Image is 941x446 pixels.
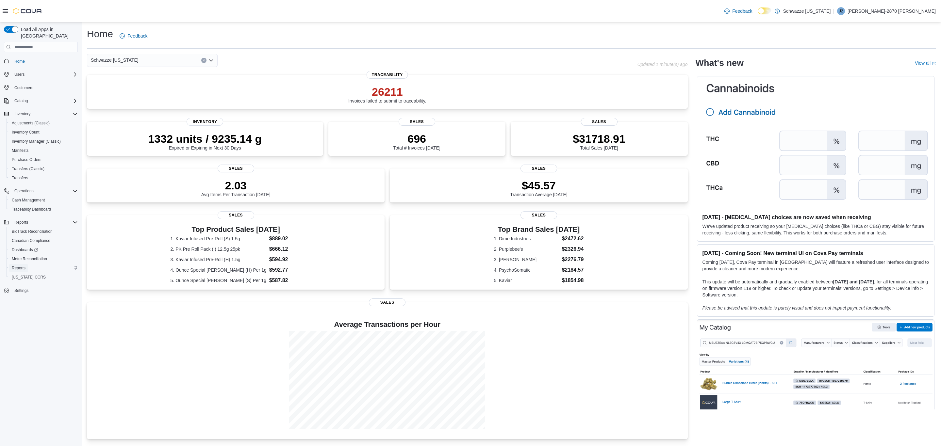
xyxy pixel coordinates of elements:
h3: Top Product Sales [DATE] [171,226,301,233]
h1: Home [87,27,113,40]
span: Inventory Manager (Classic) [12,139,61,144]
p: Coming [DATE], Cova Pay terminal in [GEOGRAPHIC_DATA] will feature a refreshed user interface des... [702,259,929,272]
dt: 1. Dime Industries [494,235,559,242]
span: Inventory Manager (Classic) [9,137,78,145]
dt: 3. [PERSON_NAME] [494,256,559,263]
span: BioTrack Reconciliation [9,228,78,235]
button: Manifests [7,146,80,155]
span: Feedback [127,33,147,39]
span: Reports [14,220,28,225]
a: Canadian Compliance [9,237,53,245]
span: Operations [14,188,34,194]
dd: $666.12 [269,245,301,253]
p: Updated 1 minute(s) ago [637,62,687,67]
button: Users [12,71,27,78]
button: Reports [12,218,31,226]
dd: $889.02 [269,235,301,243]
button: Inventory [12,110,33,118]
span: Users [12,71,78,78]
span: Canadian Compliance [9,237,78,245]
button: Catalog [1,96,80,105]
span: Adjustments (Classic) [9,119,78,127]
div: Jenessa-2870 Arellano [837,7,845,15]
dt: 4. PsychoSomatic [494,267,559,273]
span: Sales [581,118,618,126]
a: Inventory Count [9,128,42,136]
span: Reports [9,264,78,272]
button: Settings [1,286,80,295]
span: Inventory [187,118,223,126]
span: Inventory [12,110,78,118]
span: Reports [12,265,25,271]
span: Sales [520,165,557,172]
span: Metrc Reconciliation [9,255,78,263]
nav: Complex example [4,54,78,312]
span: BioTrack Reconciliation [12,229,53,234]
p: 696 [393,132,440,145]
svg: External link [932,62,936,66]
dd: $592.77 [269,266,301,274]
span: Home [12,57,78,65]
span: Traceabilty Dashboard [9,205,78,213]
button: Catalog [12,97,30,105]
strong: [DATE] and [DATE] [833,279,874,284]
dd: $2184.57 [562,266,584,274]
dt: 1. Kaviar Infused Pre-Roll (S) 1.5g [171,235,267,242]
p: [PERSON_NAME]-2870 [PERSON_NAME] [848,7,936,15]
span: [US_STATE] CCRS [12,275,46,280]
button: Operations [1,186,80,196]
p: This update will be automatically and gradually enabled between , for all terminals operating on ... [702,279,929,298]
span: Reports [12,218,78,226]
span: Schwazze [US_STATE] [91,56,139,64]
button: Open list of options [208,58,214,63]
button: Clear input [201,58,206,63]
button: Customers [1,83,80,92]
a: Adjustments (Classic) [9,119,52,127]
span: Dashboards [9,246,78,254]
a: Home [12,57,27,65]
span: Manifests [12,148,28,153]
span: Adjustments (Classic) [12,120,50,126]
input: Dark Mode [758,8,771,14]
button: Inventory Count [7,128,80,137]
a: Traceabilty Dashboard [9,205,54,213]
p: Schwazze [US_STATE] [783,7,831,15]
a: Dashboards [9,246,41,254]
dt: 2. PK Pre Roll Pack (I) 12.5g 25pk [171,246,267,252]
h4: Average Transactions per Hour [92,321,683,328]
img: Cova [13,8,42,14]
dt: 4. Ounce Special [PERSON_NAME] (H) Per 1g [171,267,267,273]
button: Cash Management [7,196,80,205]
span: Users [14,72,25,77]
p: $31718.91 [573,132,625,145]
div: Invoices failed to submit to traceability. [348,85,426,104]
button: Metrc Reconciliation [7,254,80,263]
span: Washington CCRS [9,273,78,281]
button: Purchase Orders [7,155,80,164]
span: Traceability [367,71,408,79]
dt: 2. Purplebee's [494,246,559,252]
span: Purchase Orders [9,156,78,164]
span: Metrc Reconciliation [12,256,47,262]
dd: $587.82 [269,277,301,284]
span: Transfers (Classic) [9,165,78,173]
button: Canadian Compliance [7,236,80,245]
span: Dashboards [12,247,38,252]
dd: $2472.62 [562,235,584,243]
span: Transfers (Classic) [12,166,44,171]
a: [US_STATE] CCRS [9,273,48,281]
span: Home [14,59,25,64]
button: Home [1,56,80,66]
h3: [DATE] - [MEDICAL_DATA] choices are now saved when receiving [702,214,929,220]
span: Inventory Count [12,130,40,135]
span: Inventory Count [9,128,78,136]
p: $45.57 [510,179,568,192]
button: Users [1,70,80,79]
span: Settings [12,286,78,295]
a: Customers [12,84,36,92]
dd: $2326.94 [562,245,584,253]
h3: [DATE] - Coming Soon! New terminal UI on Cova Pay terminals [702,250,929,256]
span: Transfers [9,174,78,182]
h3: Top Brand Sales [DATE] [494,226,584,233]
a: Manifests [9,147,31,154]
